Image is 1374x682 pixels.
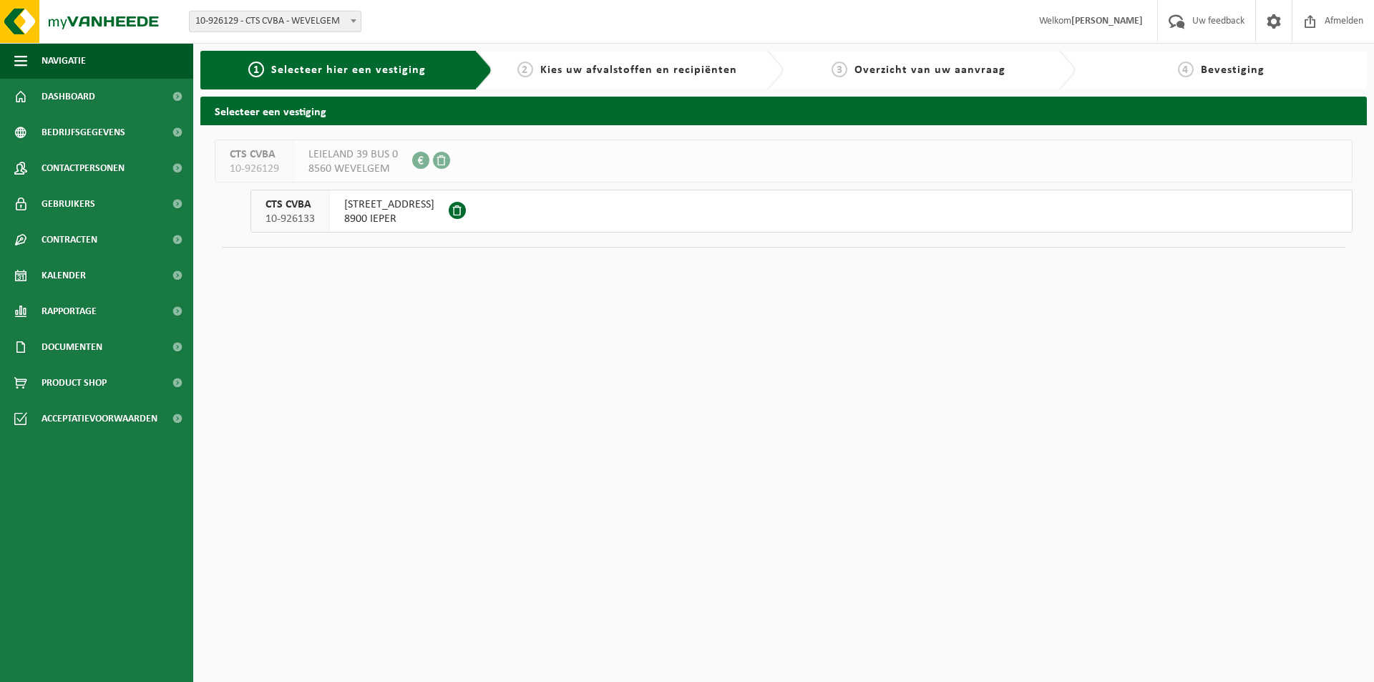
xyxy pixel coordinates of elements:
span: Acceptatievoorwaarden [42,401,157,437]
span: 4 [1178,62,1194,77]
span: Documenten [42,329,102,365]
span: [STREET_ADDRESS] [344,198,434,212]
span: Bedrijfsgegevens [42,115,125,150]
span: 10-926129 - CTS CVBA - WEVELGEM [189,11,361,32]
span: CTS CVBA [230,147,279,162]
strong: [PERSON_NAME] [1071,16,1143,26]
span: Contracten [42,222,97,258]
span: 10-926129 - CTS CVBA - WEVELGEM [190,11,361,31]
span: Product Shop [42,365,107,401]
h2: Selecteer een vestiging [200,97,1367,125]
span: Overzicht van uw aanvraag [854,64,1005,76]
span: 8900 IEPER [344,212,434,226]
span: LEIELAND 39 BUS 0 [308,147,398,162]
span: Bevestiging [1201,64,1265,76]
span: 10-926133 [265,212,315,226]
span: Selecteer hier een vestiging [271,64,426,76]
span: 2 [517,62,533,77]
span: Contactpersonen [42,150,125,186]
span: Kalender [42,258,86,293]
span: 10-926129 [230,162,279,176]
span: Rapportage [42,293,97,329]
span: Navigatie [42,43,86,79]
span: CTS CVBA [265,198,315,212]
span: 3 [832,62,847,77]
span: Gebruikers [42,186,95,222]
span: Kies uw afvalstoffen en recipiënten [540,64,737,76]
button: CTS CVBA 10-926133 [STREET_ADDRESS]8900 IEPER [250,190,1353,233]
span: 1 [248,62,264,77]
span: Dashboard [42,79,95,115]
span: 8560 WEVELGEM [308,162,398,176]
